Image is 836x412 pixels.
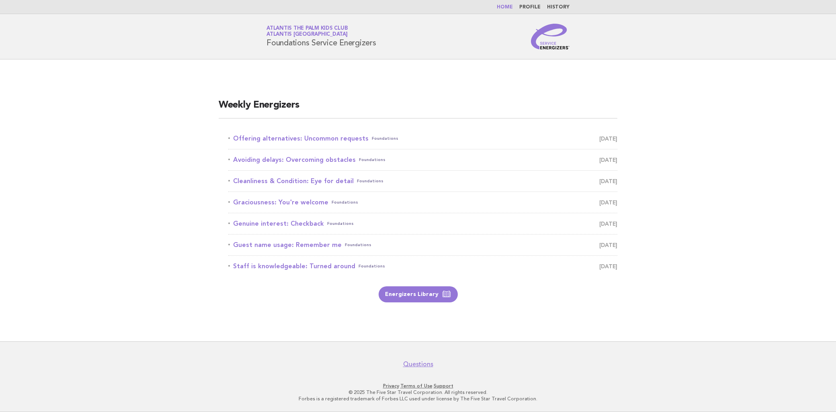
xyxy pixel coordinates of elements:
[531,24,570,49] img: Service Energizers
[228,133,617,144] a: Offering alternatives: Uncommon requestsFoundations [DATE]
[379,286,458,302] a: Energizers Library
[599,261,617,272] span: [DATE]
[266,32,348,37] span: Atlantis [GEOGRAPHIC_DATA]
[228,261,617,272] a: Staff is knowledgeable: Turned aroundFoundations [DATE]
[547,5,570,10] a: History
[228,175,617,187] a: Cleanliness & Condition: Eye for detailFoundations [DATE]
[599,218,617,229] span: [DATE]
[599,239,617,251] span: [DATE]
[497,5,513,10] a: Home
[172,396,664,402] p: Forbes is a registered trademark of Forbes LLC used under license by The Five Star Travel Corpora...
[383,383,399,389] a: Privacy
[359,154,385,165] span: Foundations
[599,154,617,165] span: [DATE]
[434,383,453,389] a: Support
[357,175,383,187] span: Foundations
[403,360,433,368] a: Questions
[228,197,617,208] a: Graciousness: You're welcomeFoundations [DATE]
[345,239,371,251] span: Foundations
[172,383,664,389] p: · ·
[332,197,358,208] span: Foundations
[219,99,617,118] h2: Weekly Energizers
[599,175,617,187] span: [DATE]
[228,239,617,251] a: Guest name usage: Remember meFoundations [DATE]
[266,26,348,37] a: Atlantis The Palm Kids ClubAtlantis [GEOGRAPHIC_DATA]
[172,389,664,396] p: © 2025 The Five Star Travel Corporation. All rights reserved.
[519,5,541,10] a: Profile
[359,261,385,272] span: Foundations
[327,218,354,229] span: Foundations
[266,26,376,47] h1: Foundations Service Energizers
[228,218,617,229] a: Genuine interest: CheckbackFoundations [DATE]
[228,154,617,165] a: Avoiding delays: Overcoming obstaclesFoundations [DATE]
[372,133,398,144] span: Foundations
[599,197,617,208] span: [DATE]
[400,383,432,389] a: Terms of Use
[599,133,617,144] span: [DATE]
